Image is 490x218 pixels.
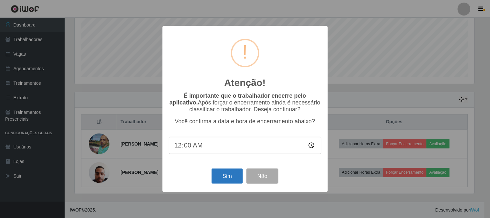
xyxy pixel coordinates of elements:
button: Sim [212,169,243,184]
p: Após forçar o encerramento ainda é necessário classificar o trabalhador. Deseja continuar? [169,93,321,113]
b: É importante que o trabalhador encerre pelo aplicativo. [170,93,306,106]
h2: Atenção! [224,77,266,89]
p: Você confirma a data e hora de encerramento abaixo? [169,118,321,125]
button: Não [246,169,278,184]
